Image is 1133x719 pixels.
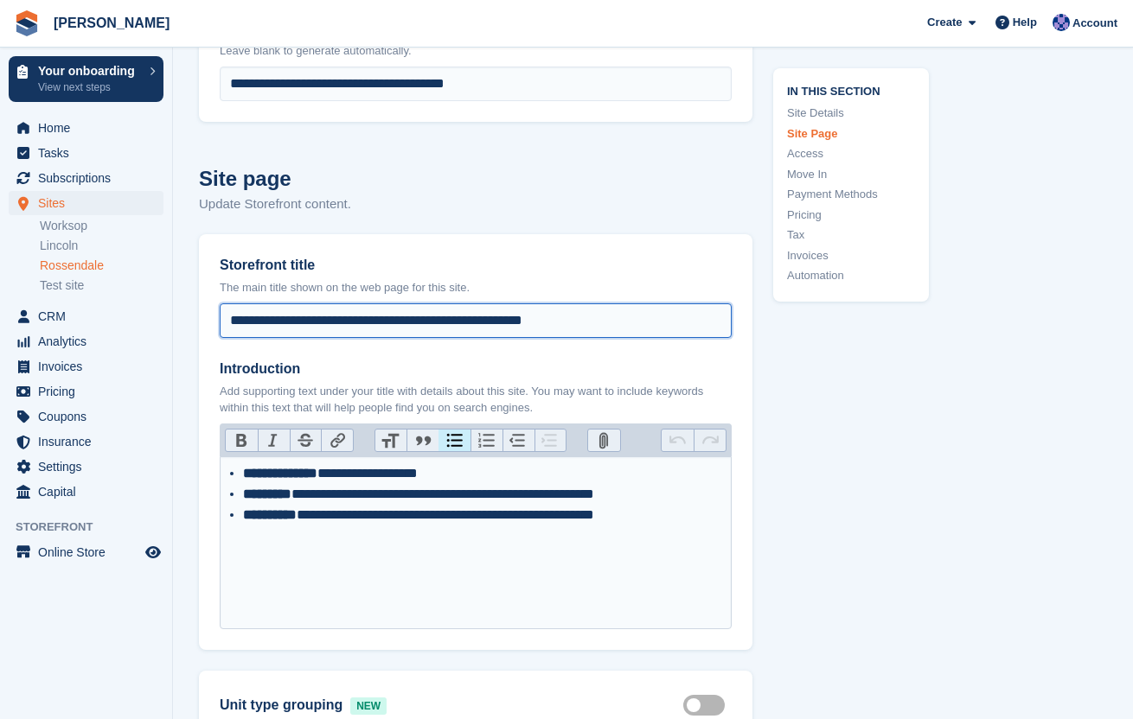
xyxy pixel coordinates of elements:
span: Online Store [38,540,142,564]
span: Tasks [38,141,142,165]
span: Invoices [38,354,142,379]
span: Sites [38,191,142,215]
a: Automation [787,267,915,284]
button: Bullets [438,429,470,452]
h2: Site page [199,163,752,194]
p: Add supporting text under your title with details about this site. You may want to include keywor... [220,383,732,417]
p: Leave blank to generate automatically. [220,42,732,60]
a: menu [9,455,163,479]
span: Account [1072,15,1117,32]
button: Bold [226,429,258,452]
a: menu [9,480,163,504]
label: Unit type grouping [220,695,683,716]
trix-editor: Introduction [220,456,732,629]
label: Introduction [220,359,732,379]
a: menu [9,191,163,215]
a: Invoices [787,246,915,264]
span: Capital [38,480,142,504]
button: Heading [375,429,407,452]
p: Update Storefront content. [199,194,752,214]
a: Rossendale [40,258,163,274]
label: Storefront title [220,255,732,276]
p: Your onboarding [38,65,141,77]
p: The main title shown on the web page for this site. [220,279,732,296]
a: [PERSON_NAME] [47,9,176,37]
span: NEW [350,697,387,715]
img: Joel Isaksson [1053,14,1070,31]
span: Subscriptions [38,166,142,190]
button: Numbers [470,429,502,452]
button: Strikethrough [290,429,322,452]
a: Preview store [143,542,163,563]
button: Decrease Level [502,429,534,452]
a: Worksop [40,218,163,234]
span: Analytics [38,329,142,353]
a: menu [9,540,163,564]
a: menu [9,379,163,404]
a: menu [9,304,163,328]
button: Increase Level [534,429,566,452]
a: Move In [787,165,915,182]
label: Show groups on storefront [683,703,732,706]
a: Payment Methods [787,186,915,203]
a: menu [9,429,163,454]
a: menu [9,116,163,140]
span: Pricing [38,379,142,404]
span: Help [1013,14,1037,31]
button: Attach Files [588,429,620,452]
a: Tax [787,226,915,244]
span: In this section [787,81,915,98]
a: Site Page [787,124,915,142]
a: Your onboarding View next steps [9,56,163,102]
img: stora-icon-8386f47178a22dfd0bd8f6a31ec36ba5ce8667c1dd55bd0f319d3a0aa187defe.svg [14,10,40,36]
span: Home [38,116,142,140]
span: Insurance [38,429,142,454]
a: Access [787,145,915,162]
a: menu [9,141,163,165]
a: Test site [40,277,163,294]
a: Site Details [787,105,915,122]
p: View next steps [38,80,141,95]
span: Coupons [38,404,142,429]
button: Undo [662,429,694,452]
span: CRM [38,304,142,328]
span: Settings [38,455,142,479]
a: menu [9,354,163,379]
a: menu [9,404,163,429]
span: Create [927,14,962,31]
button: Quote [406,429,438,452]
button: Redo [694,429,726,452]
button: Link [321,429,353,452]
span: Storefront [16,519,172,536]
a: menu [9,329,163,353]
a: menu [9,166,163,190]
a: Pricing [787,206,915,223]
a: Lincoln [40,238,163,254]
button: Italic [258,429,290,452]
